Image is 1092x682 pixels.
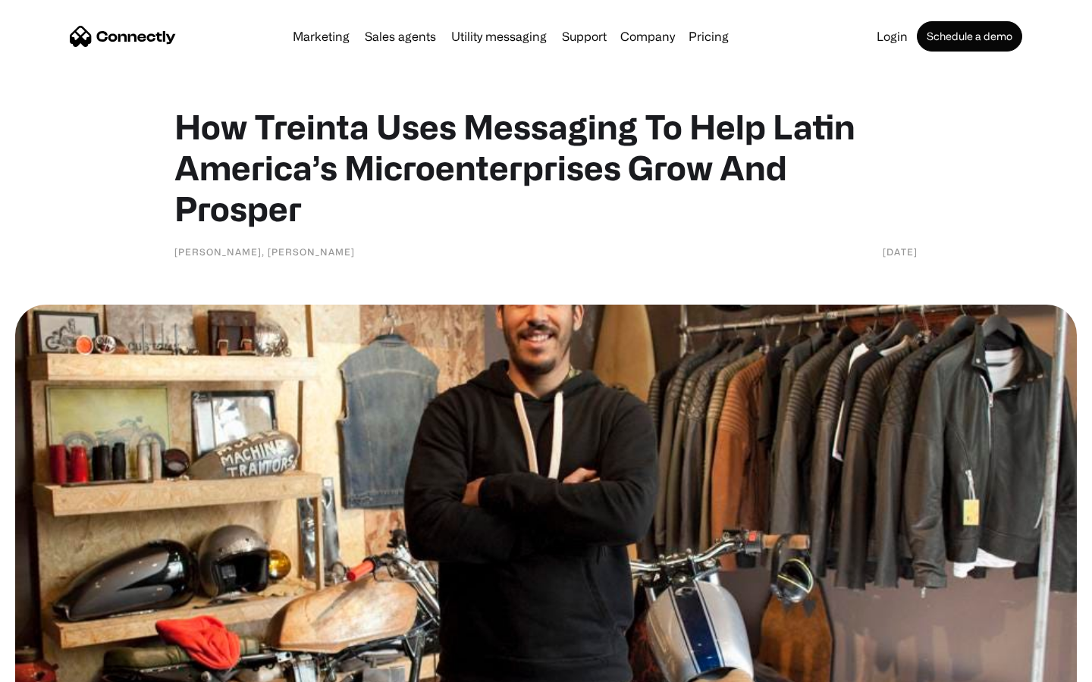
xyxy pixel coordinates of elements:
div: Company [620,26,675,47]
ul: Language list [30,655,91,677]
a: Sales agents [359,30,442,42]
a: Schedule a demo [917,21,1022,52]
a: Support [556,30,613,42]
h1: How Treinta Uses Messaging To Help Latin America’s Microenterprises Grow And Prosper [174,106,918,229]
a: Utility messaging [445,30,553,42]
div: [DATE] [883,244,918,259]
aside: Language selected: English [15,655,91,677]
a: Marketing [287,30,356,42]
a: Login [871,30,914,42]
a: Pricing [682,30,735,42]
div: [PERSON_NAME], [PERSON_NAME] [174,244,355,259]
